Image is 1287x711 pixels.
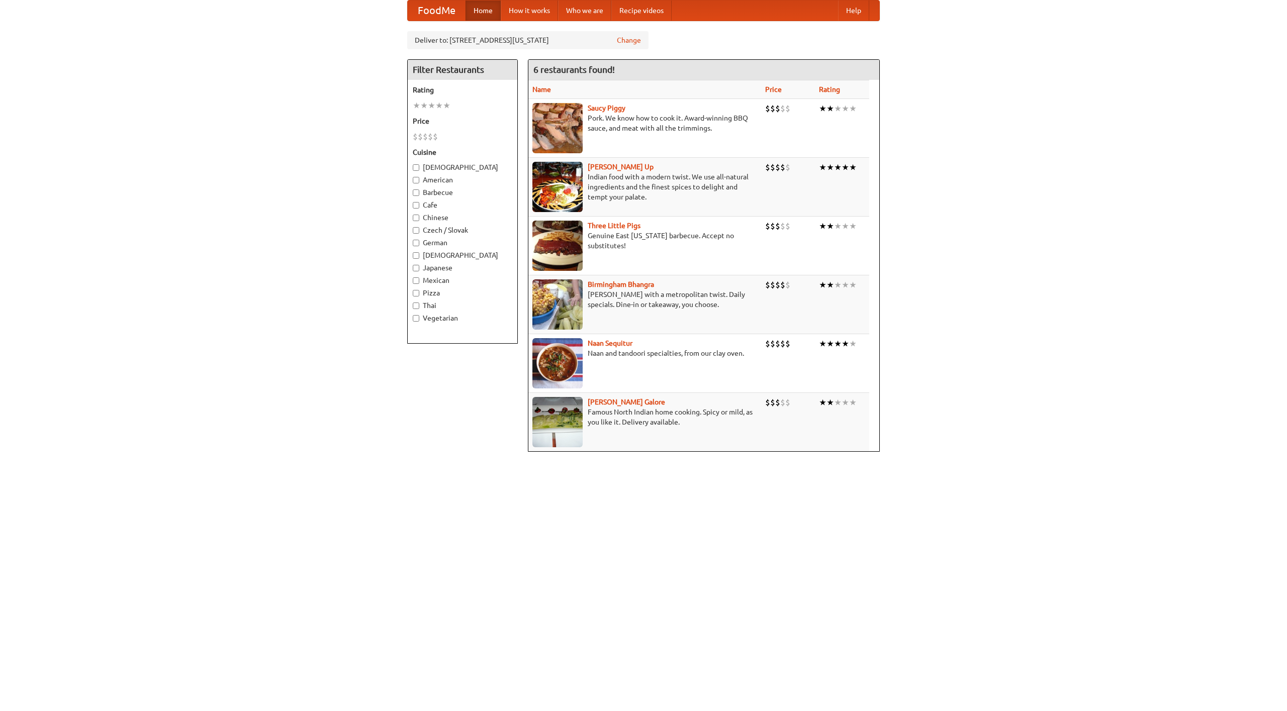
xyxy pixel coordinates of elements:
[842,162,849,173] li: ★
[838,1,869,21] a: Help
[413,300,512,311] label: Thai
[413,147,512,157] h5: Cuisine
[785,103,790,114] li: $
[466,1,501,21] a: Home
[532,113,757,133] p: Pork. We know how to cook it. Award-winning BBQ sauce, and meat with all the trimmings.
[413,265,419,271] input: Japanese
[849,162,857,173] li: ★
[532,348,757,358] p: Naan and tandoori specialties, from our clay oven.
[588,280,654,288] a: Birmingham Bhangra
[413,200,512,210] label: Cafe
[775,221,780,232] li: $
[588,104,625,112] b: Saucy Piggy
[819,338,826,349] li: ★
[413,302,419,309] input: Thai
[785,279,790,290] li: $
[413,277,419,284] input: Mexican
[834,221,842,232] li: ★
[770,338,775,349] li: $
[819,162,826,173] li: ★
[842,338,849,349] li: ★
[849,338,857,349] li: ★
[413,187,512,197] label: Barbecue
[780,338,785,349] li: $
[770,279,775,290] li: $
[617,35,641,45] a: Change
[413,263,512,273] label: Japanese
[842,397,849,408] li: ★
[834,103,842,114] li: ★
[611,1,672,21] a: Recipe videos
[780,162,785,173] li: $
[770,162,775,173] li: $
[780,279,785,290] li: $
[413,215,419,221] input: Chinese
[819,279,826,290] li: ★
[413,100,420,111] li: ★
[849,279,857,290] li: ★
[834,338,842,349] li: ★
[532,397,583,447] img: currygalore.jpg
[834,397,842,408] li: ★
[588,163,654,171] a: [PERSON_NAME] Up
[435,100,443,111] li: ★
[826,162,834,173] li: ★
[413,290,419,296] input: Pizza
[532,103,583,153] img: saucy.jpg
[826,338,834,349] li: ★
[770,397,775,408] li: $
[413,225,512,235] label: Czech / Slovak
[413,164,419,171] input: [DEMOGRAPHIC_DATA]
[428,131,433,142] li: $
[413,202,419,209] input: Cafe
[413,313,512,323] label: Vegetarian
[532,338,583,388] img: naansequitur.jpg
[413,116,512,126] h5: Price
[501,1,558,21] a: How it works
[413,175,512,185] label: American
[588,222,640,230] a: Three Little Pigs
[819,397,826,408] li: ★
[413,315,419,322] input: Vegetarian
[765,338,770,349] li: $
[819,85,840,93] a: Rating
[785,397,790,408] li: $
[834,279,842,290] li: ★
[408,1,466,21] a: FoodMe
[418,131,423,142] li: $
[770,221,775,232] li: $
[770,103,775,114] li: $
[849,103,857,114] li: ★
[532,221,583,271] img: littlepigs.jpg
[428,100,435,111] li: ★
[819,103,826,114] li: ★
[532,289,757,310] p: [PERSON_NAME] with a metropolitan twist. Daily specials. Dine-in or takeaway, you choose.
[433,131,438,142] li: $
[413,252,419,259] input: [DEMOGRAPHIC_DATA]
[785,162,790,173] li: $
[413,162,512,172] label: [DEMOGRAPHIC_DATA]
[588,398,665,406] a: [PERSON_NAME] Galore
[532,172,757,202] p: Indian food with a modern twist. We use all-natural ingredients and the finest spices to delight ...
[423,131,428,142] li: $
[532,85,551,93] a: Name
[826,279,834,290] li: ★
[849,397,857,408] li: ★
[532,162,583,212] img: curryup.jpg
[413,131,418,142] li: $
[765,103,770,114] li: $
[826,103,834,114] li: ★
[775,279,780,290] li: $
[413,250,512,260] label: [DEMOGRAPHIC_DATA]
[849,221,857,232] li: ★
[532,279,583,330] img: bhangra.jpg
[533,65,615,74] ng-pluralize: 6 restaurants found!
[819,221,826,232] li: ★
[408,60,517,80] h4: Filter Restaurants
[413,275,512,285] label: Mexican
[765,397,770,408] li: $
[834,162,842,173] li: ★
